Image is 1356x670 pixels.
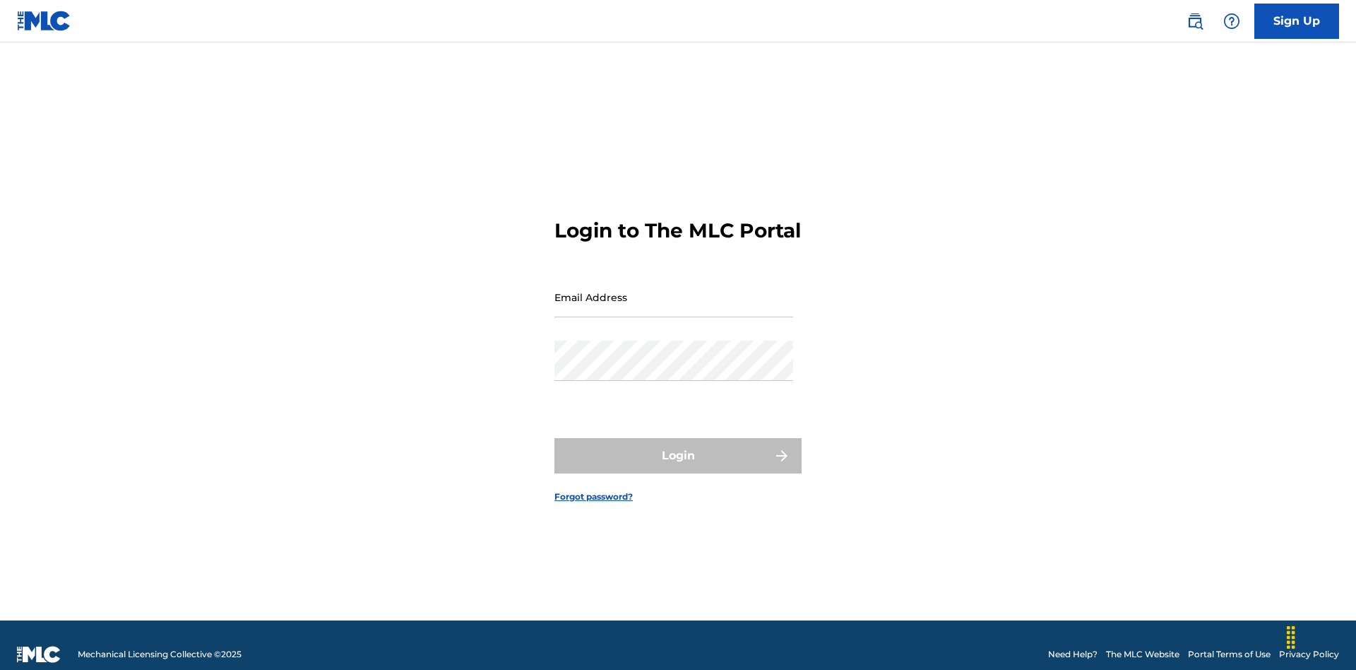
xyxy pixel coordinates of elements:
a: Privacy Policy [1279,648,1339,661]
img: help [1223,13,1240,30]
a: Public Search [1181,7,1209,35]
span: Mechanical Licensing Collective © 2025 [78,648,242,661]
a: The MLC Website [1106,648,1179,661]
div: Help [1218,7,1246,35]
a: Sign Up [1254,4,1339,39]
a: Forgot password? [554,490,633,503]
a: Portal Terms of Use [1188,648,1271,661]
img: MLC Logo [17,11,71,31]
img: logo [17,646,61,663]
div: Drag [1280,616,1302,659]
a: Need Help? [1048,648,1098,661]
img: search [1186,13,1203,30]
iframe: Chat Widget [1285,602,1356,670]
h3: Login to The MLC Portal [554,218,801,243]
